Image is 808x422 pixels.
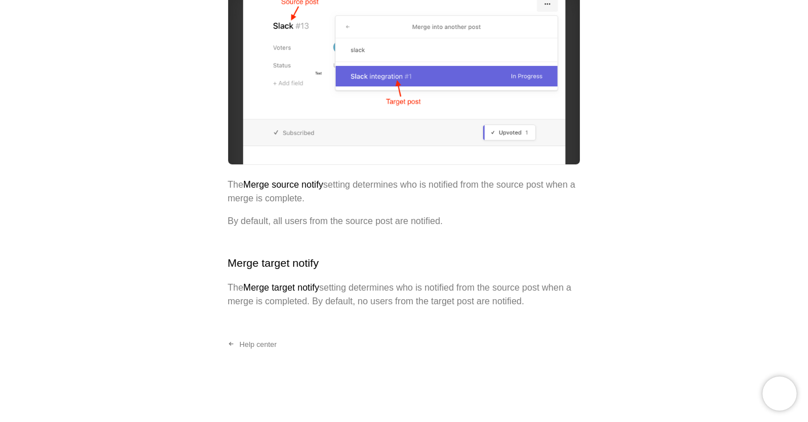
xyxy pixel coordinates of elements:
p: By default, all users from the source post are notified. [228,214,580,228]
p: The setting determines who is notified from the source post when a merge is completed. By default... [228,281,580,308]
iframe: Chatra live chat [762,377,797,411]
a: Help center [219,336,286,354]
h2: Merge target notify [228,255,580,272]
p: The setting determines who is notified from the source post when a merge is complete. [228,178,580,205]
strong: Merge source notify [244,180,324,189]
strong: Merge target notify [244,283,319,292]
